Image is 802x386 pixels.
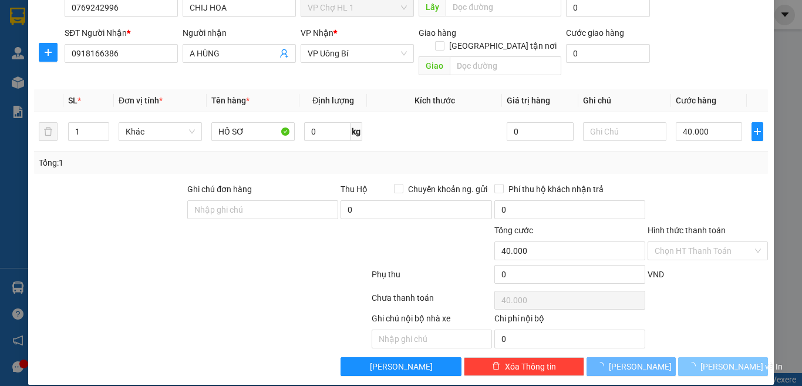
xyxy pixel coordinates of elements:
[507,122,573,141] input: 0
[279,49,289,58] span: user-add
[566,28,624,38] label: Cước giao hàng
[648,270,664,279] span: VND
[676,96,716,105] span: Cước hàng
[403,183,492,196] span: Chuyển khoản ng. gửi
[494,312,645,330] div: Chi phí nội bộ
[370,360,433,373] span: [PERSON_NAME]
[492,362,500,371] span: delete
[688,362,700,370] span: loading
[370,268,493,288] div: Phụ thu
[24,32,157,52] strong: 024 3236 3236 -
[48,66,156,86] strong: 02033 616 626 -
[450,56,561,75] input: Dọc đường
[566,44,650,63] input: Cước giao hàng
[68,96,77,105] span: SL
[372,312,492,330] div: Ghi chú nội bộ nhà xe
[444,39,561,52] span: [GEOGRAPHIC_DATA] tận nơi
[23,21,157,63] span: Gửi hàng [GEOGRAPHIC_DATA]: Hotline:
[211,122,295,141] input: VD: Bàn, Ghế
[183,26,296,39] div: Người nhận
[372,330,492,348] input: Nhập ghi chú
[312,96,354,105] span: Định lượng
[8,87,22,145] img: logo
[507,96,550,105] span: Giá trị hàng
[39,48,57,57] span: plus
[65,26,178,39] div: SĐT Người Nhận
[370,291,493,312] div: Chưa thanh toán
[464,357,584,376] button: deleteXóa Thông tin
[351,122,362,141] span: kg
[505,360,556,373] span: Xóa Thông tin
[583,122,666,141] input: Ghi Chú
[39,156,311,169] div: Tổng: 1
[82,76,133,86] strong: 0886 027 027
[39,43,58,62] button: plus
[341,357,461,376] button: [PERSON_NAME]
[752,127,763,136] span: plus
[75,42,157,63] strong: 0888 827 827 - 0848 827 827
[187,200,338,219] input: Ghi chú đơn hàng
[419,56,450,75] span: Giao
[609,360,672,373] span: [PERSON_NAME]
[341,184,368,194] span: Thu Hộ
[596,362,609,370] span: loading
[648,226,726,235] label: Hình thức thanh toán
[494,226,533,235] span: Tổng cước
[504,183,608,196] span: Phí thu hộ khách nhận trả
[301,28,333,38] span: VP Nhận
[308,45,407,62] span: VP Uông Bí
[25,6,156,18] strong: Công ty TNHH Phúc Xuyên
[419,28,456,38] span: Giao hàng
[126,123,195,140] span: Khác
[119,96,163,105] span: Đơn vị tính
[587,357,676,376] button: [PERSON_NAME]
[578,89,671,112] th: Ghi chú
[39,122,58,141] button: delete
[678,357,768,376] button: [PERSON_NAME] và In
[187,184,252,194] label: Ghi chú đơn hàng
[700,360,783,373] span: [PERSON_NAME] và In
[25,66,157,86] span: Gửi hàng Hạ Long: Hotline:
[752,122,763,141] button: plus
[211,96,250,105] span: Tên hàng
[415,96,455,105] span: Kích thước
